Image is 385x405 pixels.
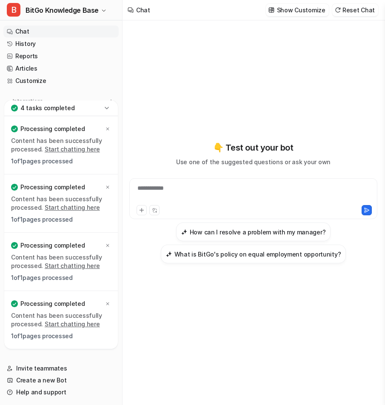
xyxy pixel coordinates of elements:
p: Show Customize [277,6,325,14]
p: 1 of 1 pages processed [11,215,111,224]
p: Content has been successfully processed. [11,311,111,328]
button: What is BitGo's policy on equal employment opportunity?What is BitGo's policy on equal employment... [161,245,346,263]
p: Processing completed [20,125,85,133]
p: 1 of 1 pages processed [11,332,111,340]
img: menu_add.svg [108,98,114,104]
p: Processing completed [20,241,85,250]
button: Reset Chat [332,4,378,16]
p: Content has been successfully processed. [11,253,111,270]
span: B [7,3,20,17]
p: Content has been successfully processed. [11,195,111,212]
p: 1 of 1 pages processed [11,274,111,282]
p: 4 tasks completed [20,104,74,112]
a: Articles [3,63,119,74]
button: How can I resolve a problem with my manager?How can I resolve a problem with my manager? [176,222,331,241]
span: BitGo Knowledge Base [26,4,99,16]
h3: What is BitGo's policy on equal employment opportunity? [174,250,341,259]
a: Chat [3,26,119,37]
img: How can I resolve a problem with my manager? [181,229,187,235]
img: customize [268,7,274,13]
h3: How can I resolve a problem with my manager? [190,228,326,237]
a: Create a new Bot [3,374,119,386]
p: 1 of 1 pages processed [11,157,111,165]
p: Use one of the suggested questions or ask your own [176,157,331,166]
button: Integrations [3,97,46,106]
p: Integrations [13,98,43,105]
a: Start chatting here [45,262,100,269]
a: Help and support [3,386,119,398]
a: Start chatting here [45,204,100,211]
a: Start chatting here [45,320,100,328]
div: Chat [136,6,150,14]
p: Processing completed [20,183,85,191]
a: Reports [3,50,119,62]
p: Content has been successfully processed. [11,137,111,154]
a: Customize [3,75,119,87]
img: What is BitGo's policy on equal employment opportunity? [166,251,172,257]
button: Show Customize [266,4,329,16]
p: Processing completed [20,299,85,308]
img: reset [335,7,341,13]
p: 👇 Test out your bot [213,141,293,154]
a: History [3,38,119,50]
a: Start chatting here [45,145,100,153]
img: expand menu [5,98,11,104]
a: Invite teammates [3,362,119,374]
